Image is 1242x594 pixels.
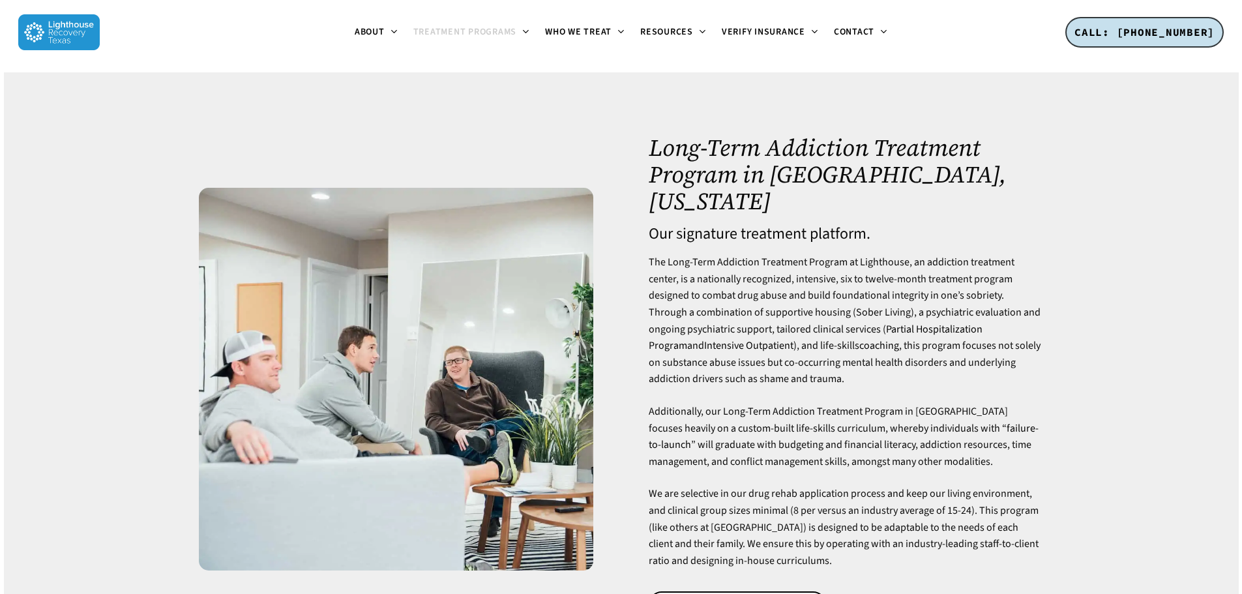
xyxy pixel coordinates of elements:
p: We are selective in our drug rehab application process and keep our living environment, and clini... [649,486,1043,569]
span: CALL: [PHONE_NUMBER] [1074,25,1215,38]
span: About [355,25,385,38]
a: Resources [632,27,714,38]
a: Who We Treat [537,27,632,38]
a: coaching [859,338,899,353]
a: Contact [826,27,895,38]
a: Treatment Programs [406,27,538,38]
a: Intensive Outpatient [704,338,793,353]
span: Treatment Programs [413,25,517,38]
a: CALL: [PHONE_NUMBER] [1065,17,1224,48]
a: Verify Insurance [714,27,826,38]
p: The Long-Term Addiction Treatment Program at Lighthouse, an addiction treatment center, is a nati... [649,254,1043,404]
h4: Our signature treatment platform. [649,226,1043,243]
span: Who We Treat [545,25,612,38]
p: Additionally, our Long-Term Addiction Treatment Program in [GEOGRAPHIC_DATA] focuses heavily on a... [649,404,1043,486]
h1: Long-Term Addiction Treatment Program in [GEOGRAPHIC_DATA], [US_STATE] [649,134,1043,215]
span: Contact [834,25,874,38]
a: About [347,27,406,38]
span: Verify Insurance [722,25,805,38]
span: Resources [640,25,693,38]
img: Lighthouse Recovery Texas [18,14,100,50]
